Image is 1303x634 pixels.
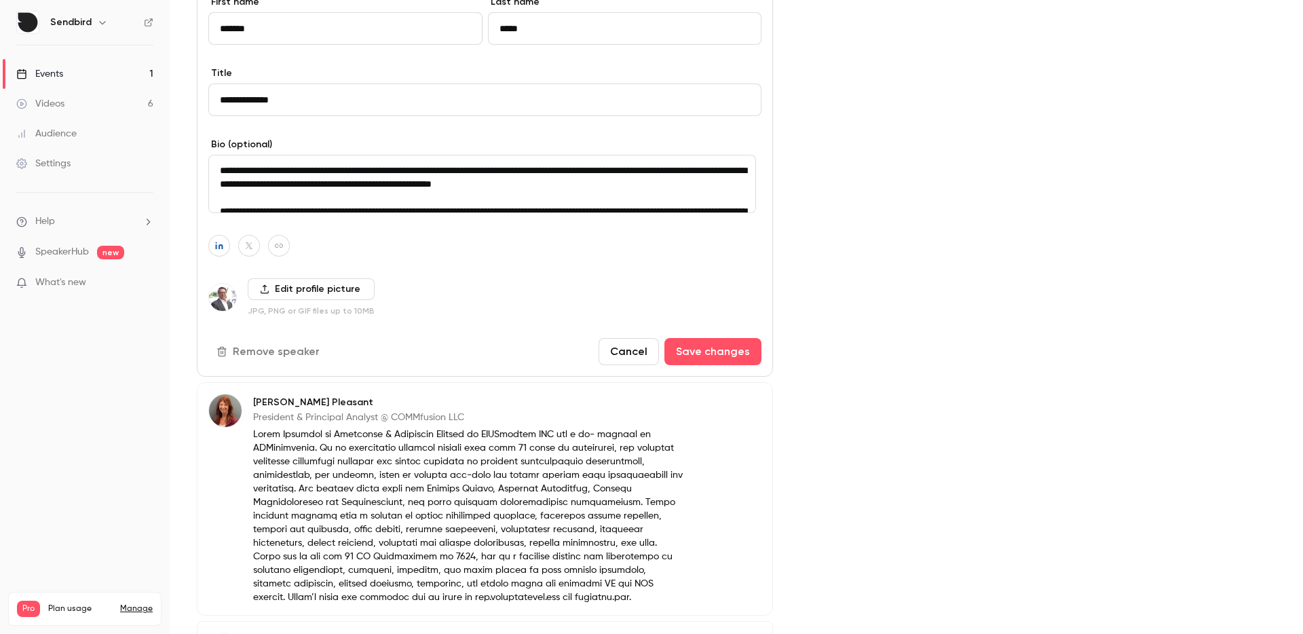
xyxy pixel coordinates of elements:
[48,603,112,614] span: Plan usage
[16,157,71,170] div: Settings
[208,338,331,365] button: Remove speaker
[50,16,92,29] h6: Sendbird
[35,245,89,259] a: SpeakerHub
[97,246,124,259] span: new
[17,601,40,617] span: Pro
[209,284,236,311] img: Charles Studt
[16,97,64,111] div: Videos
[248,305,375,316] p: JPG, PNG or GIF files up to 10MB
[253,428,685,604] p: Lorem Ipsumdol si Ametconse & Adipiscin Elitsed do EIUSmodtem INC utl e do- magnaal en ADMinimven...
[253,411,685,424] p: President & Principal Analyst @ COMMfusion LLC
[208,67,761,80] label: Title
[664,338,761,365] button: Save changes
[253,396,685,409] p: [PERSON_NAME] Pleasant
[17,12,39,33] img: Sendbird
[137,277,153,289] iframe: Noticeable Trigger
[16,215,153,229] li: help-dropdown-opener
[599,338,659,365] button: Cancel
[120,603,153,614] a: Manage
[35,215,55,229] span: Help
[197,382,773,616] div: Blair Pleasant[PERSON_NAME] PleasantPresident & Principal Analyst @ COMMfusion LLCLorem Ipsumdol ...
[208,138,761,151] label: Bio (optional)
[16,127,77,141] div: Audience
[248,278,375,300] label: Edit profile picture
[16,67,63,81] div: Events
[35,276,86,290] span: What's new
[209,394,242,427] img: Blair Pleasant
